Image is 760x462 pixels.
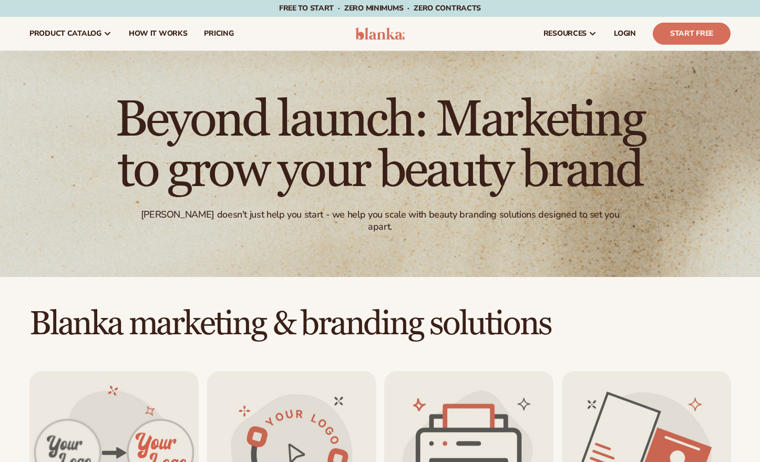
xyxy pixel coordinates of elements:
[543,29,587,38] span: resources
[535,17,605,50] a: resources
[605,17,644,50] a: LOGIN
[21,17,120,50] a: product catalog
[204,29,233,38] span: pricing
[614,29,636,38] span: LOGIN
[29,29,101,38] span: product catalog
[653,23,731,45] a: Start Free
[120,17,196,50] a: How It Works
[129,29,188,38] span: How It Works
[132,209,628,233] div: [PERSON_NAME] doesn't just help you start - we help you scale with beauty branding solutions desi...
[91,95,669,196] h1: Beyond launch: Marketing to grow your beauty brand
[196,17,242,50] a: pricing
[355,27,405,40] img: logo
[279,3,481,13] span: Free to start · ZERO minimums · ZERO contracts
